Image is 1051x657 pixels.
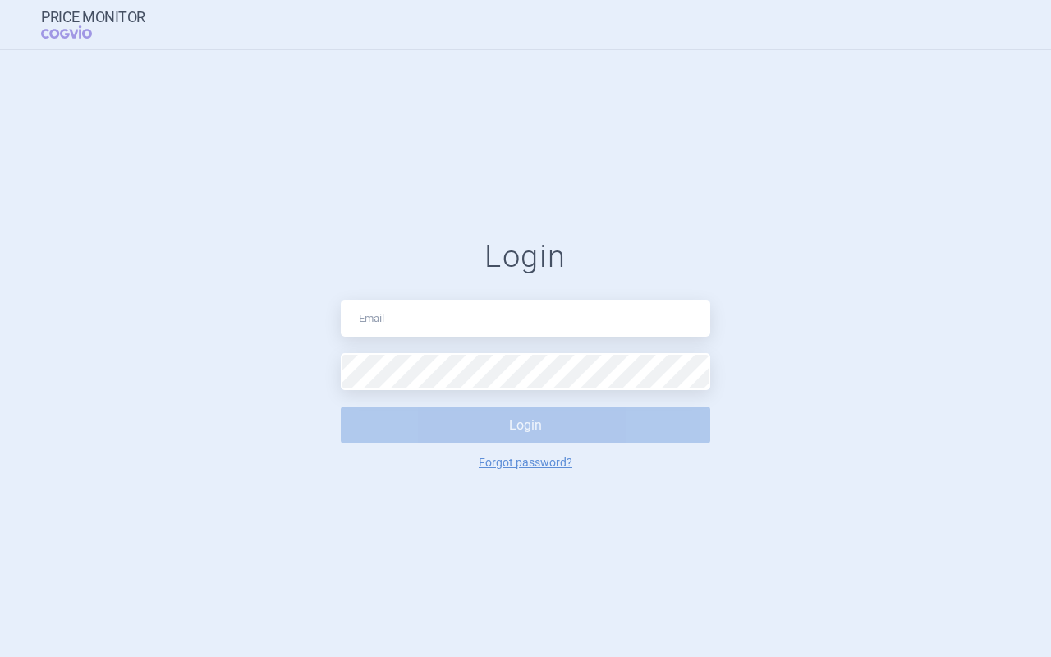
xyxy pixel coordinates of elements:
strong: Price Monitor [41,9,145,25]
a: Forgot password? [479,457,572,468]
h1: Login [341,238,710,276]
input: Email [341,300,710,337]
button: Login [341,407,710,443]
a: Price MonitorCOGVIO [41,9,145,40]
span: COGVIO [41,25,115,39]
